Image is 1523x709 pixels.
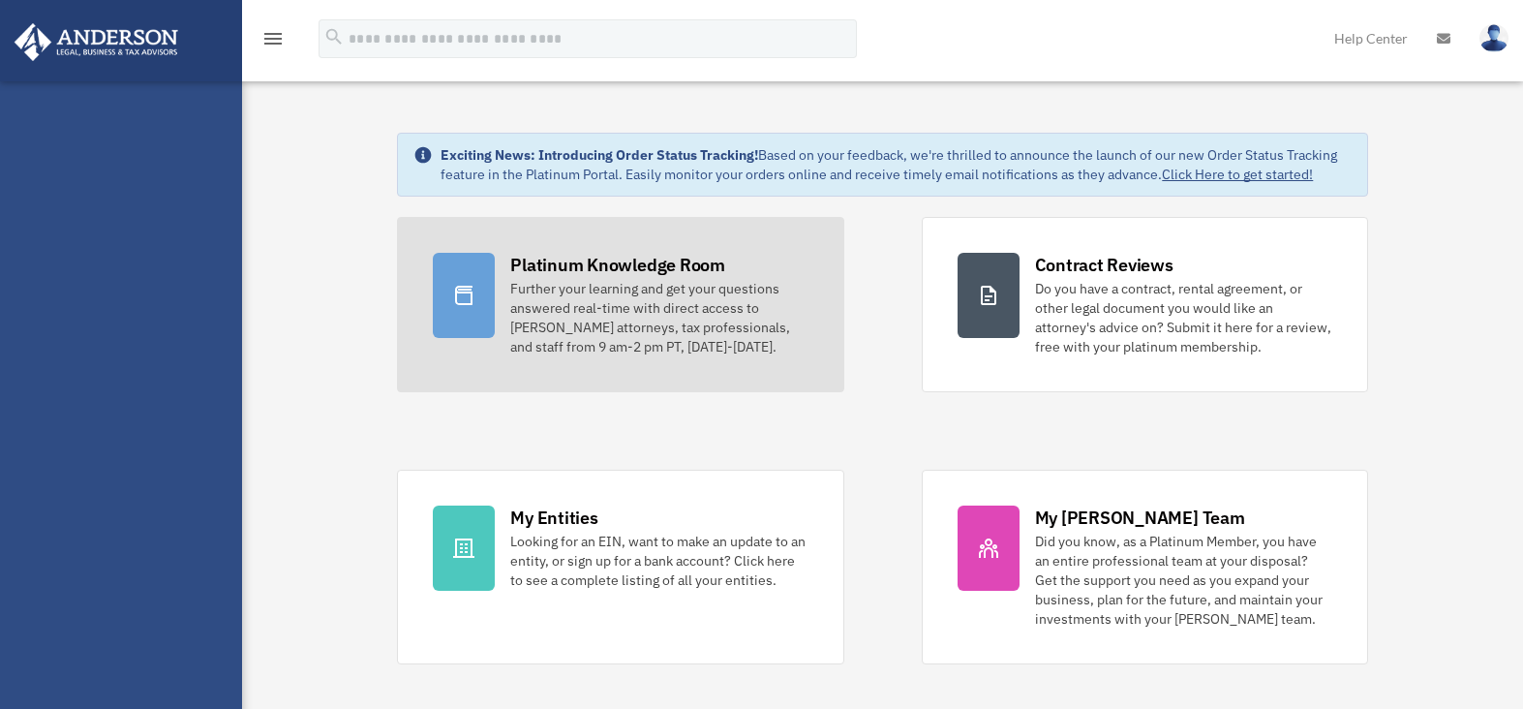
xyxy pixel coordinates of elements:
i: search [323,26,345,47]
i: menu [261,27,285,50]
img: Anderson Advisors Platinum Portal [9,23,184,61]
div: Based on your feedback, we're thrilled to announce the launch of our new Order Status Tracking fe... [441,145,1351,184]
div: My [PERSON_NAME] Team [1035,506,1245,530]
div: Did you know, as a Platinum Member, you have an entire professional team at your disposal? Get th... [1035,532,1332,629]
div: Looking for an EIN, want to make an update to an entity, or sign up for a bank account? Click her... [510,532,807,590]
strong: Exciting News: Introducing Order Status Tracking! [441,146,758,164]
div: Further your learning and get your questions answered real-time with direct access to [PERSON_NAM... [510,279,807,356]
div: Do you have a contract, rental agreement, or other legal document you would like an attorney's ad... [1035,279,1332,356]
a: Platinum Knowledge Room Further your learning and get your questions answered real-time with dire... [397,217,843,392]
img: User Pic [1479,24,1508,52]
div: Platinum Knowledge Room [510,253,725,277]
div: My Entities [510,506,597,530]
div: Contract Reviews [1035,253,1173,277]
a: menu [261,34,285,50]
a: Contract Reviews Do you have a contract, rental agreement, or other legal document you would like... [922,217,1368,392]
a: Click Here to get started! [1162,166,1313,183]
a: My Entities Looking for an EIN, want to make an update to an entity, or sign up for a bank accoun... [397,470,843,664]
a: My [PERSON_NAME] Team Did you know, as a Platinum Member, you have an entire professional team at... [922,470,1368,664]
